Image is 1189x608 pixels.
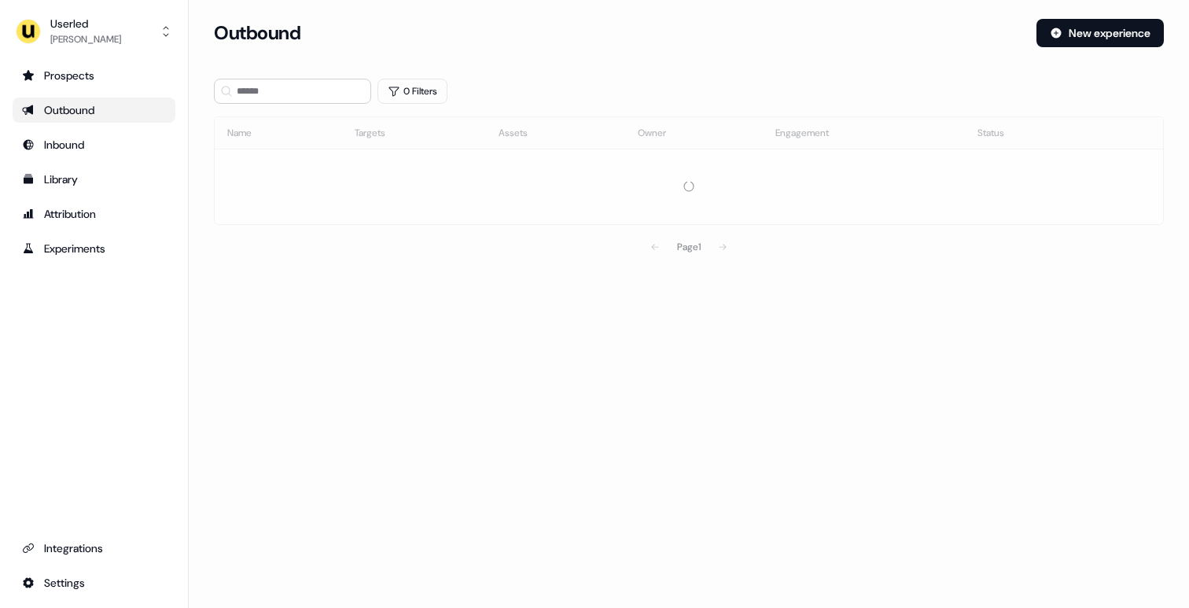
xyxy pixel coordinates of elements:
a: Go to prospects [13,63,175,88]
h3: Outbound [214,21,300,45]
div: Userled [50,16,121,31]
a: Go to Inbound [13,132,175,157]
button: Userled[PERSON_NAME] [13,13,175,50]
button: New experience [1036,19,1164,47]
a: Go to templates [13,167,175,192]
div: Outbound [22,102,166,118]
div: [PERSON_NAME] [50,31,121,47]
div: Experiments [22,241,166,256]
a: Go to outbound experience [13,98,175,123]
div: Integrations [22,540,166,556]
div: Inbound [22,137,166,153]
a: Go to attribution [13,201,175,227]
div: Attribution [22,206,166,222]
a: Go to integrations [13,570,175,595]
a: Go to experiments [13,236,175,261]
div: Settings [22,575,166,591]
div: Prospects [22,68,166,83]
button: 0 Filters [377,79,447,104]
div: Library [22,171,166,187]
a: Go to integrations [13,536,175,561]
